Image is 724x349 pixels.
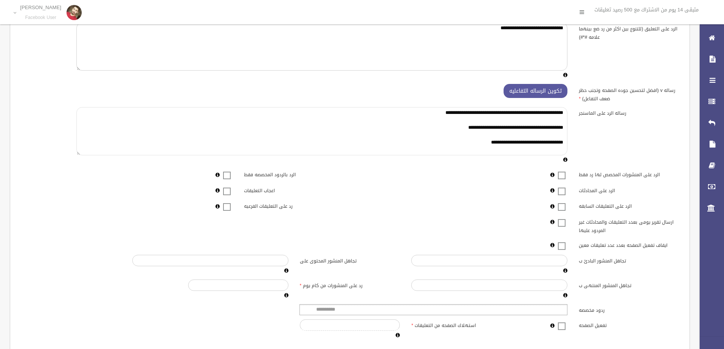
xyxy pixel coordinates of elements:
label: ارسال تقرير يومى بعدد التعليقات والمحادثات غير المردود عليها [573,216,685,235]
label: الرد على المنشورات المخصص لها رد فقط [573,169,685,179]
label: تجاهل المنشور البادئ ب [573,255,685,265]
label: تجاهل المنشور المنتهى ب [573,280,685,290]
label: الرد على المحادثات [573,184,685,195]
p: [PERSON_NAME] [20,5,61,10]
label: رساله v (افضل لتحسين جوده الصفحه وتجنب حظر ضعف التفاعل) [573,84,685,103]
label: ردود مخصصه [573,304,685,315]
label: رد على التعليقات الفرعيه [238,200,350,211]
small: Facebook User [20,15,61,21]
label: رساله الرد على الماسنجر [573,107,685,118]
label: الرد على التعليق (للتنوع بين اكثر من رد ضع بينهما علامه #*#) [573,22,685,41]
label: ايقاف تفعيل الصفحه بعدد عدد تعليقات معين [573,239,685,250]
label: الرد على التعليقات السابقه [573,200,685,211]
button: تكوين الرساله التفاعليه [504,84,567,98]
label: استهلاك الصفحه من التعليقات [406,319,517,330]
label: الرد بالردود المخصصه فقط [238,169,350,179]
label: رد على المنشورات من كام يوم [294,280,406,290]
label: تفعيل الصفحه [573,319,685,330]
label: تجاهل المنشور المحتوى على [294,255,406,265]
label: اعجاب التعليقات [238,184,350,195]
